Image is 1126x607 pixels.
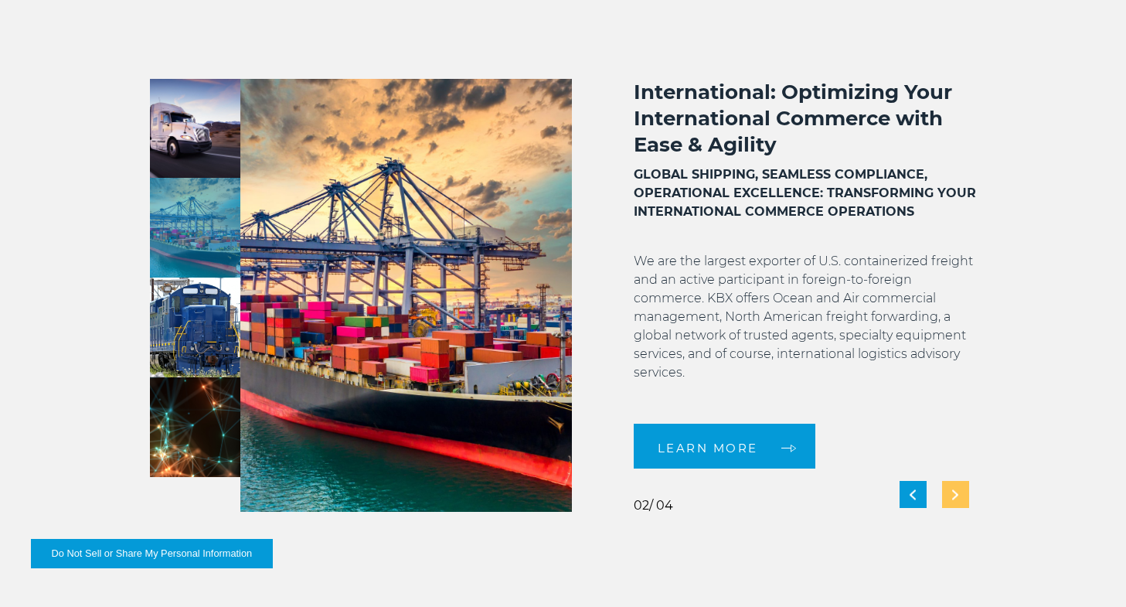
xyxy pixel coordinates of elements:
[634,498,649,513] span: 02
[942,481,969,508] div: Next slide
[634,79,977,158] h2: International: Optimizing Your International Commerce with Ease & Agility
[150,278,241,377] img: Improving Rail Logistics
[634,500,673,512] div: / 04
[31,539,273,568] button: Do Not Sell or Share My Personal Information
[150,377,241,477] img: Innovative Freight Logistics with Advanced Technology Solutions
[150,79,241,179] img: Transportation management services
[634,424,815,473] a: LEARN MORE arrow arrow
[634,252,977,401] p: We are the largest exporter of U.S. containerized freight and an active participant in foreign-to...
[658,442,758,454] span: LEARN MORE
[634,165,977,221] h3: GLOBAL SHIPPING, SEAMLESS COMPLIANCE, OPERATIONAL EXCELLENCE: TRANSFORMING YOUR INTERNATIONAL COM...
[900,481,927,508] div: Previous slide
[240,79,571,512] img: Ocean and Air Commercial Management
[952,489,958,500] img: next slide
[910,489,916,500] img: previous slide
